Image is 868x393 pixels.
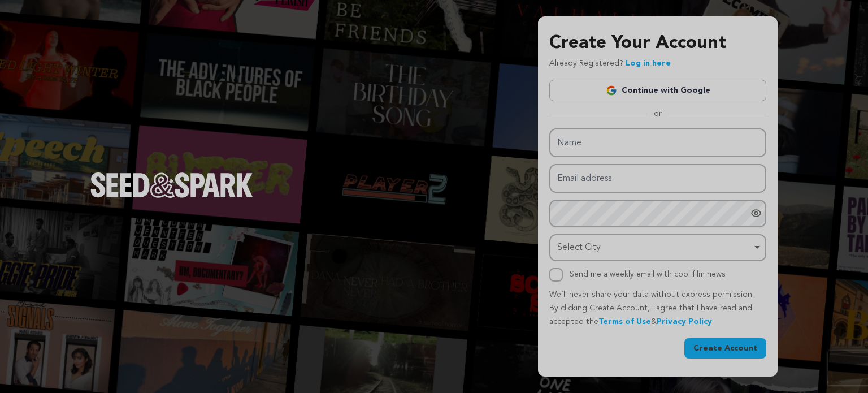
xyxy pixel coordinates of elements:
[549,80,766,101] a: Continue with Google
[557,240,752,256] div: Select City
[570,270,726,278] label: Send me a weekly email with cool film news
[626,59,671,67] a: Log in here
[90,172,253,197] img: Seed&Spark Logo
[684,338,766,359] button: Create Account
[750,208,762,219] a: Show password as plain text. Warning: this will display your password on the screen.
[549,30,766,57] h3: Create Your Account
[549,164,766,193] input: Email address
[606,85,617,96] img: Google logo
[90,172,253,220] a: Seed&Spark Homepage
[549,288,766,329] p: We’ll never share your data without express permission. By clicking Create Account, I agree that ...
[647,108,669,119] span: or
[657,318,712,326] a: Privacy Policy
[598,318,651,326] a: Terms of Use
[549,128,766,157] input: Name
[549,57,671,71] p: Already Registered?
